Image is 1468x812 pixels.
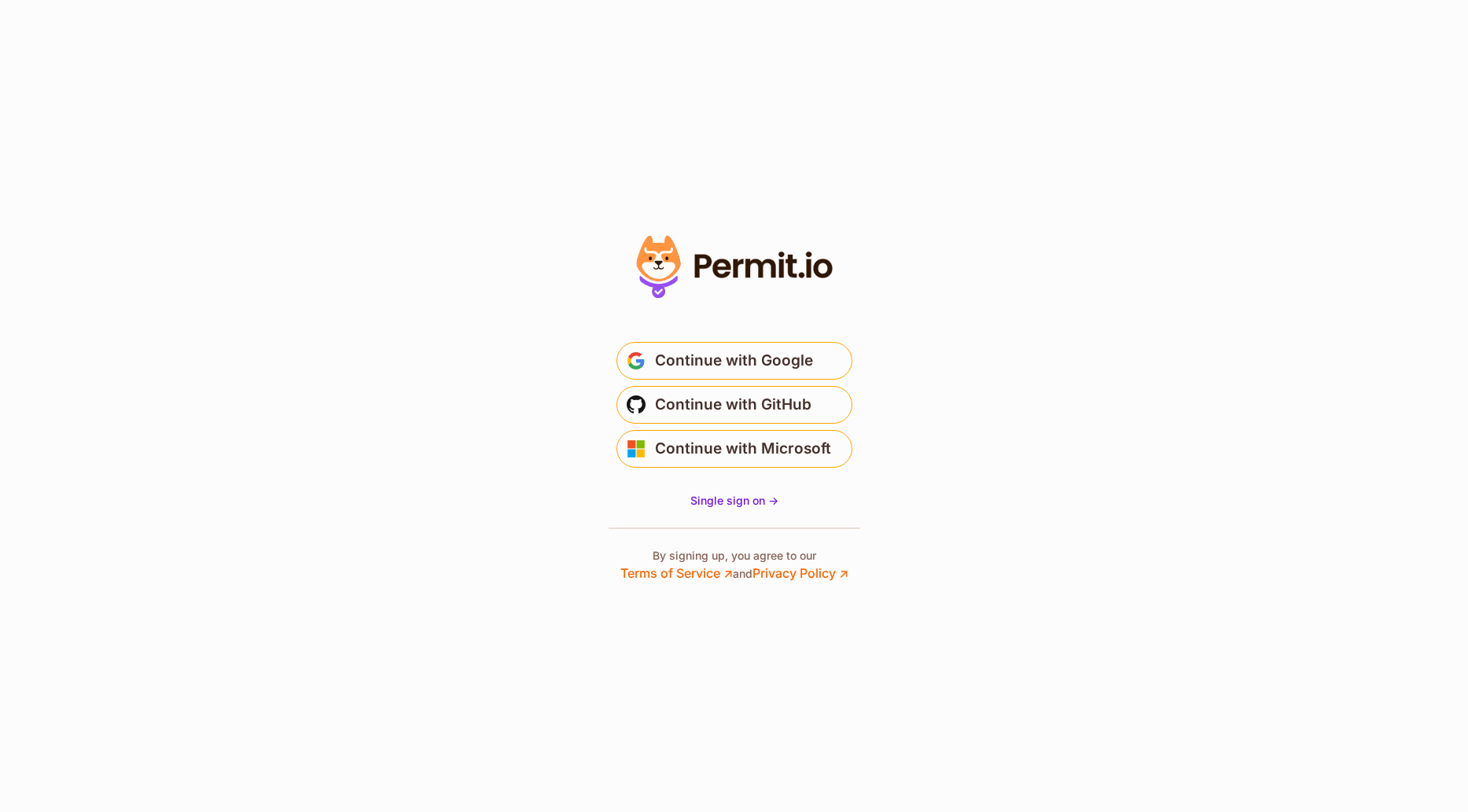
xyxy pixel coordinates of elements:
[655,348,813,373] span: Continue with Google
[616,386,852,424] button: Continue with GitHub
[690,493,778,509] a: Single sign on ->
[655,436,831,461] span: Continue with Microsoft
[752,565,848,581] a: Privacy Policy ↗
[655,392,811,417] span: Continue with GitHub
[616,430,852,468] button: Continue with Microsoft
[690,494,778,507] span: Single sign on ->
[620,565,733,581] a: Terms of Service ↗
[616,342,852,380] button: Continue with Google
[620,548,848,582] p: By signing up, you agree to our and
